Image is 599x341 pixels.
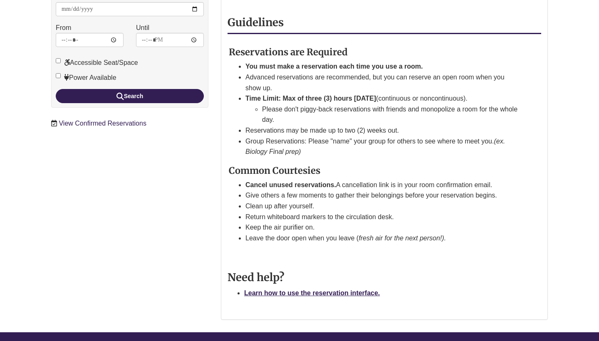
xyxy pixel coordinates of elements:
label: Until [136,22,149,33]
a: Learn how to use the reservation interface. [244,289,380,297]
strong: Guidelines [228,16,284,29]
li: Clean up after yourself. [245,201,521,212]
li: Return whiteboard markers to the circulation desk. [245,212,521,222]
input: Accessible Seat/Space [56,58,61,63]
li: Leave the door open when you leave ( [245,233,521,244]
li: Give others a few moments to gather their belongings before your reservation begins. [245,190,521,201]
label: From [56,22,71,33]
strong: Cancel unused reservations. [245,181,336,188]
li: Advanced reservations are recommended, but you can reserve an open room when you show up. [245,72,521,93]
li: Reservations may be made up to two (2) weeks out. [245,125,521,136]
li: Group Reservations: Please "name" your group for others to see where to meet you. [245,136,521,157]
strong: Time Limit: Max of three (3) hours [DATE] [245,95,376,102]
a: View Confirmed Reservations [59,120,146,127]
em: fresh air for the next person!). [359,235,446,242]
li: (continuous or noncontinuous). [245,93,521,125]
strong: Reservations are Required [229,46,348,58]
li: A cancellation link is in your room confirmation email. [245,180,521,190]
li: Please don't piggy-back reservations with friends and monopolize a room for the whole day. [262,104,521,125]
label: Accessible Seat/Space [56,57,138,68]
input: Power Available [56,73,61,78]
button: Search [56,89,204,103]
li: Keep the air purifier on. [245,222,521,233]
strong: Need help? [228,271,285,284]
strong: You must make a reservation each time you use a room. [245,63,423,70]
label: Power Available [56,72,116,83]
strong: Common Courtesies [229,165,320,176]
